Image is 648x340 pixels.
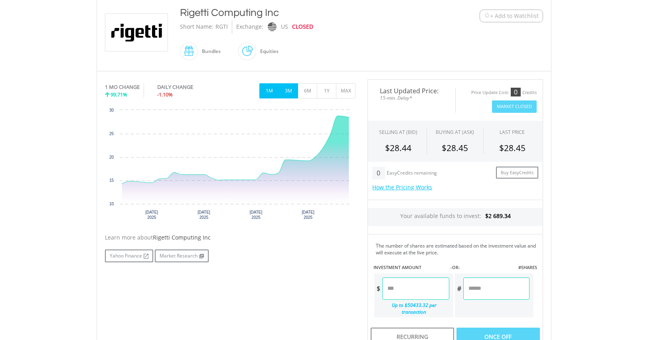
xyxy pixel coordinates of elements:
button: 3M [279,83,298,98]
span: 15-min. Delay* [374,94,449,102]
span: Last Updated Price: [374,88,449,94]
span: Rigetti Computing Inc [153,234,211,241]
span: + Add to Watchlist [490,12,539,20]
label: -OR- [450,264,460,271]
div: The number of shares are estimated based on the investment value and will execute at the live price. [376,242,539,256]
div: Price Update Cost: [471,90,509,96]
span: 99.71% [111,91,127,98]
div: $ [374,277,382,300]
div: RGTI [215,20,228,34]
div: Bundles [198,42,221,61]
text: [DATE] 2025 [198,210,210,220]
div: Credits [522,90,537,96]
span: $28.45 [442,142,468,153]
div: Equities [256,42,279,61]
text: [DATE] 2025 [146,210,158,220]
a: Yahoo Finance [105,250,153,262]
div: Learn more about [105,234,356,242]
text: 15 [109,178,114,183]
div: 0 [511,88,521,96]
a: Buy EasyCredits [496,167,538,179]
div: Your available funds to invest: [368,208,543,226]
text: 25 [109,132,114,136]
span: $2 689.34 [485,212,511,220]
text: [DATE] 2025 [302,210,314,220]
span: $28.44 [385,142,411,153]
div: Exchange: [236,20,263,34]
svg: Interactive chart [105,106,355,226]
span: -1.10% [157,91,173,98]
div: # [455,277,463,300]
div: Up to $50433.32 per transaction [374,300,449,317]
img: nasdaq.png [268,22,277,31]
label: #SHARES [518,264,537,271]
button: 1Y [317,83,336,98]
div: Chart. Highcharts interactive chart. [105,106,356,226]
text: 20 [109,155,114,159]
div: DAILY CHANGE [157,83,220,91]
span: $28.45 [499,142,526,153]
div: SELLING AT (BID) [379,129,417,136]
label: INVESTMENT AMOUNT [373,264,421,271]
a: Market Research [155,250,209,262]
div: CLOSED [292,20,313,34]
div: EasyCredits remaining [387,170,437,177]
text: [DATE] 2025 [250,210,263,220]
img: Watchlist [484,13,490,19]
div: 0 [372,167,385,179]
button: 1M [259,83,279,98]
button: 6M [298,83,317,98]
div: LAST PRICE [500,129,525,136]
div: US [281,20,288,34]
a: How the Pricing Works [372,183,432,191]
div: Short Name: [180,20,213,34]
button: Watchlist + Add to Watchlist [480,10,543,22]
text: 30 [109,108,114,112]
div: 1 MO CHANGE [105,83,140,91]
text: 10 [109,202,114,206]
div: Rigetti Computing Inc [180,6,431,20]
img: EQU.US.RGTI.png [107,14,166,51]
span: BUYING AT (ASK) [436,129,474,136]
button: MAX [336,83,356,98]
button: Market Closed [492,100,537,113]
